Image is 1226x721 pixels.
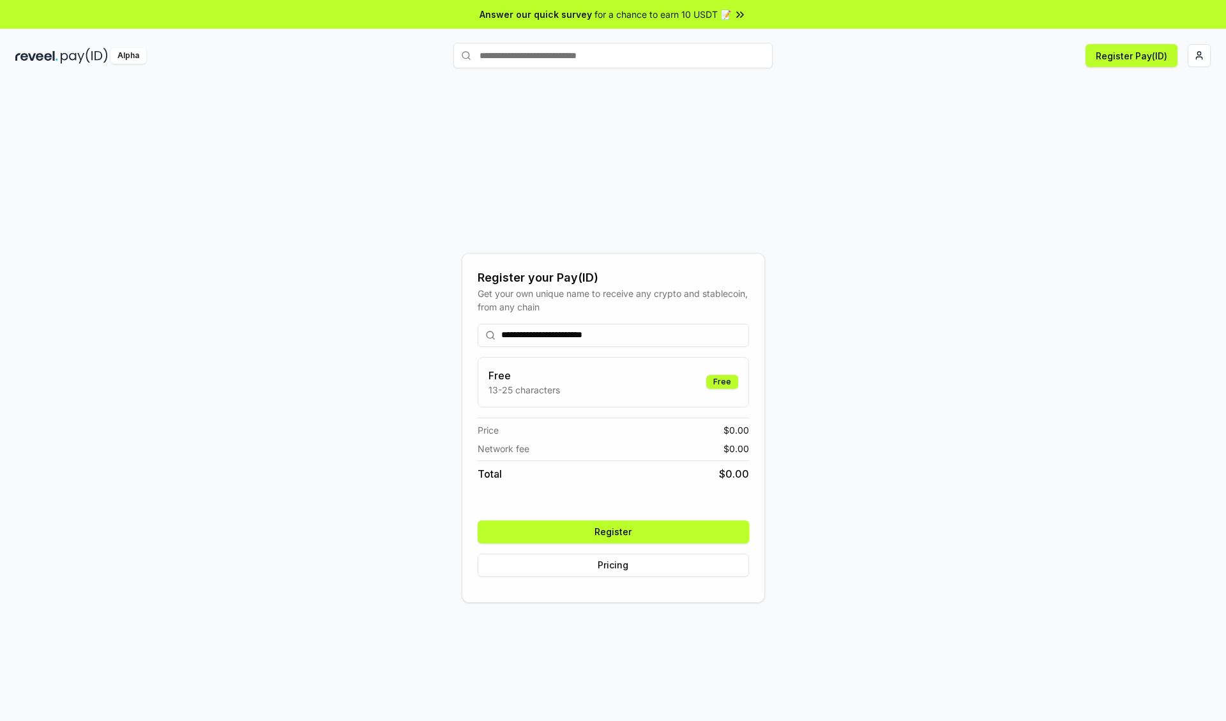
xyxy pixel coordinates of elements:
[478,442,529,455] span: Network fee
[480,8,592,21] span: Answer our quick survey
[723,442,749,455] span: $ 0.00
[478,423,499,437] span: Price
[61,48,108,64] img: pay_id
[478,466,502,482] span: Total
[719,466,749,482] span: $ 0.00
[594,8,731,21] span: for a chance to earn 10 USDT 📝
[723,423,749,437] span: $ 0.00
[488,383,560,397] p: 13-25 characters
[478,554,749,577] button: Pricing
[478,520,749,543] button: Register
[478,269,749,287] div: Register your Pay(ID)
[1086,44,1177,67] button: Register Pay(ID)
[478,287,749,314] div: Get your own unique name to receive any crypto and stablecoin, from any chain
[488,368,560,383] h3: Free
[706,375,738,389] div: Free
[15,48,58,64] img: reveel_dark
[110,48,146,64] div: Alpha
